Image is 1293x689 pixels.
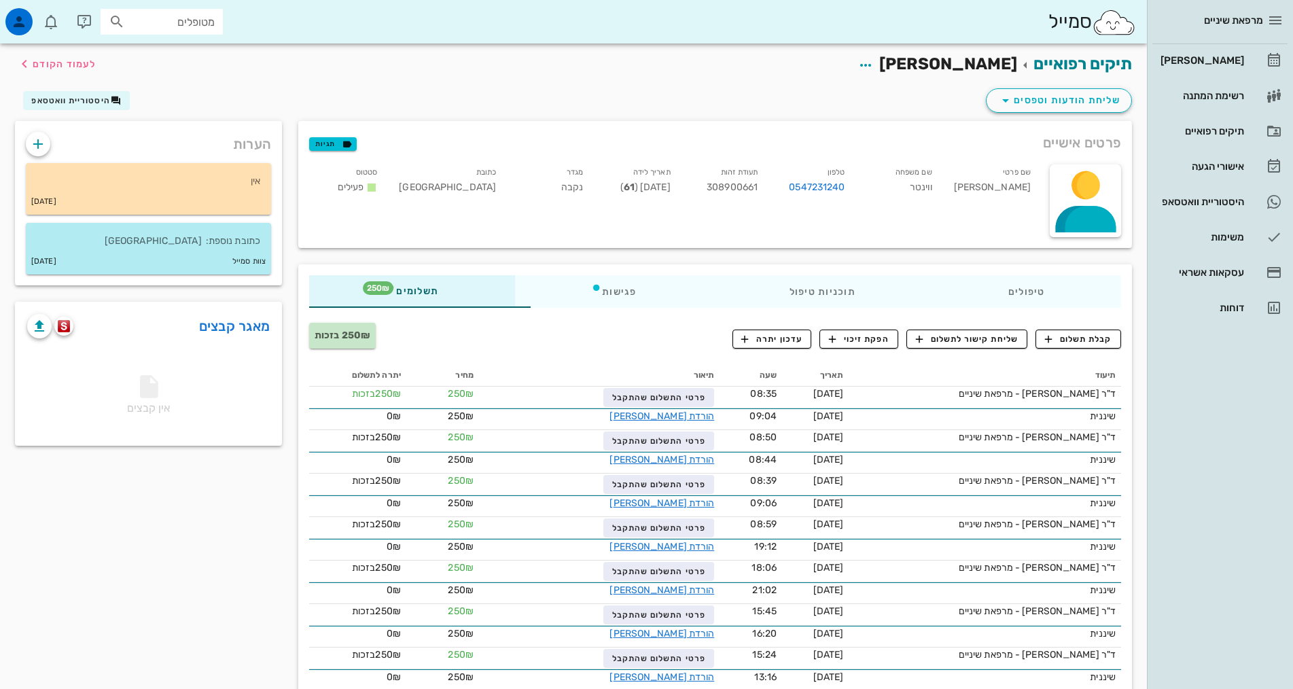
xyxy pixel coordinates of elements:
a: תיקים רפואיים [1033,54,1132,73]
div: 250₪ [315,474,401,488]
div: הערות [15,121,282,160]
span: 250₪ [448,388,473,400]
span: ד"ר [PERSON_NAME] - מרפאת שיניים [959,518,1116,530]
span: [DATE] [813,541,844,552]
div: רשימת המתנה [1158,90,1244,101]
span: 250₪ [448,584,473,596]
span: [DATE] [813,562,844,573]
div: 250₪ [315,387,401,401]
span: 08:35 [750,388,777,400]
span: תג [40,11,48,19]
span: 16:20 [752,628,777,639]
small: טלפון [828,168,845,177]
span: תג [363,281,393,295]
span: שיננית [1090,584,1116,596]
span: ד"ר [PERSON_NAME] - מרפאת שיניים [959,562,1116,573]
span: 08:44 [749,454,777,465]
button: פרטי התשלום שהתקבל [603,518,714,537]
span: 09:06 [750,497,777,509]
button: שליחת קישור לתשלום [906,330,1027,349]
a: תגהיסטוריית וואטסאפ [1152,185,1288,218]
button: פרטי התשלום שהתקבל [603,388,714,407]
span: ד"ר [PERSON_NAME] - מרפאת שיניים [959,388,1116,400]
span: בזכות [352,605,376,617]
p: אין [37,174,260,189]
div: נקבה [507,162,594,203]
small: שם משפחה [896,168,932,177]
img: SmileCloud logo [1092,9,1136,36]
div: היסטוריית וואטסאפ [1158,196,1244,207]
small: תעודת זהות [721,168,758,177]
div: משימות [1158,232,1244,243]
span: תגיות [315,138,351,150]
button: פרטי התשלום שהתקבל [603,562,714,581]
span: [PERSON_NAME] [879,54,1017,73]
span: 250₪ [448,649,473,660]
div: 250₪ [315,648,401,662]
span: שיננית [1090,410,1116,422]
span: פרטי התשלום שהתקבל [612,393,706,402]
small: מגדר [567,168,583,177]
a: [PERSON_NAME] [1152,44,1288,77]
span: ד"ר [PERSON_NAME] - מרפאת שיניים [959,605,1116,617]
span: שיננית [1090,628,1116,639]
button: scanora logo [54,317,73,336]
span: שליחת הודעות וטפסים [997,92,1120,109]
span: [DATE] [813,454,844,465]
span: [DATE] [813,497,844,509]
a: דוחות [1152,291,1288,324]
span: 308900661 [707,181,758,193]
span: פרטי התשלום שהתקבל [612,610,706,620]
span: 08:59 [750,518,777,530]
button: פרטי התשלום שהתקבל [603,649,714,668]
span: [DATE] [813,518,844,530]
div: סמייל [1048,7,1136,37]
span: 250₪ [448,497,473,509]
div: 0₪ [315,453,401,467]
a: הורדת [PERSON_NAME] [609,541,714,552]
span: פרטי התשלום שהתקבל [612,436,706,446]
span: פעילים [338,181,364,193]
div: 0₪ [315,409,401,423]
a: הורדת [PERSON_NAME] [609,454,714,465]
a: הורדת [PERSON_NAME] [609,497,714,509]
span: [DATE] [813,649,844,660]
span: 250₪ [448,562,473,573]
button: פרטי התשלום שהתקבל [603,475,714,494]
span: 250₪ [448,454,473,465]
small: תאריך לידה [633,168,671,177]
span: ד"ר [PERSON_NAME] - מרפאת שיניים [959,431,1116,443]
a: מאגר קבצים [199,315,270,337]
span: 250₪ בזכות [315,330,370,341]
span: 15:45 [752,605,777,617]
span: קבלת תשלום [1045,333,1112,345]
span: 250₪ [448,671,473,683]
span: [DATE] [813,431,844,443]
span: 250₪ [448,475,473,487]
div: עסקאות אשראי [1158,267,1244,278]
span: פרטי התשלום שהתקבל [612,480,706,489]
span: בזכות [352,431,376,443]
th: תיעוד [849,365,1121,387]
span: 250₪ [448,541,473,552]
a: תיקים רפואיים [1152,115,1288,147]
span: שיננית [1090,671,1116,683]
div: 0₪ [315,670,401,684]
span: 08:50 [749,431,777,443]
span: פרטי התשלום שהתקבל [612,567,706,576]
span: [DATE] [813,410,844,422]
a: אישורי הגעה [1152,150,1288,183]
span: פרטי התשלום שהתקבל [612,523,706,533]
span: בזכות [352,388,376,400]
span: 250₪ [448,628,473,639]
small: שם פרטי [1003,168,1031,177]
div: 0₪ [315,540,401,554]
span: יתרה לתשלום [352,370,401,380]
span: תאריך [820,370,844,380]
a: הורדת [PERSON_NAME] [609,584,714,596]
span: הפקת זיכוי [829,333,889,345]
small: צוות סמייל [232,254,266,269]
div: 0₪ [315,626,401,641]
small: כתובת [476,168,497,177]
span: תיעוד [1095,370,1116,380]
